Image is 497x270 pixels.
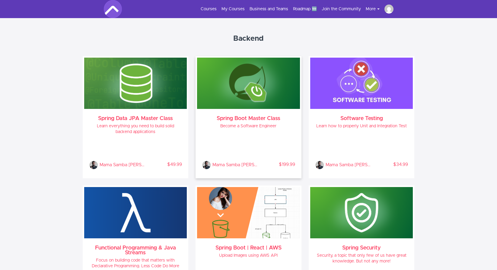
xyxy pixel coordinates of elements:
[197,58,300,109] img: qfVBHkvuTgOQSSprIBM3_spring-boot-master-class.png
[310,58,413,109] img: 61pnqfqJQhyMV9Q7b9fp_software+testing.webp
[100,160,145,170] p: Mama Samba Braima Nelson
[202,116,295,121] h3: Spring Boot Master Class
[315,253,408,264] h4: Security, a topic that only few of us have great knowledge. But not any more!
[197,58,300,177] a: Spring Boot Master Class Become a Software Engineer Mama Samba Braima Nelson Mama Samba [PERSON_N...
[89,160,98,170] img: Mama Samba Braima Nelson
[315,116,408,121] h3: Software Testing
[84,58,187,109] img: I7dGsiAsQ5G3VFGlIV4Q_spring-data-jpa.png
[366,6,384,12] button: More
[310,187,413,238] img: UWI80IYQAiQm0q2AmQVA_spring-security.png
[89,116,182,121] h3: Spring Data JPA Master Class
[326,160,371,170] p: Mama Samba Braima Nelson
[202,123,295,129] h4: Become a Software Engineer
[202,246,295,250] h3: Spring Boot | React | AWS
[84,187,187,238] img: NpCWOxTKSoeCMiG3mOqy_functional-programming.png
[322,6,361,12] a: Join the Community
[202,253,295,259] h4: Upload Images using AWS API
[202,160,211,170] img: Mama Samba Braima Nelson
[250,6,288,12] a: Business and Teams
[371,162,408,168] p: $34.99
[89,246,182,255] h3: Functional Programming & Java Streams
[201,6,217,12] a: Courses
[89,123,182,135] h4: Learn everything you need to build solid backend applications
[293,6,317,12] a: Roadmap 🆕
[310,58,413,177] a: Software Testing Learn how to properly Unit and Integration Test Mama Samba Braima Nelson Mama Sa...
[221,6,245,12] a: My Courses
[233,35,264,42] strong: Backend
[212,160,258,170] p: Mama Samba Braima Nelson
[384,5,393,14] img: slpm146@gmail.com
[315,246,408,250] h3: Spring Security
[145,162,182,168] p: $49.99
[258,162,295,168] p: $199.99
[315,123,408,129] h4: Learn how to properly Unit and Integration Test
[84,58,187,177] a: Spring Data JPA Master Class Learn everything you need to build solid backend applications Mama S...
[89,258,182,269] h4: Focus on building code that matters with Declarative Programming. Less Code Do More
[315,160,324,170] img: Mama Samba Braima Nelson
[197,187,300,238] img: JJHN2kDRQRGmeq9Xt6Lz_amazon+s3+image+upload+%281%29.png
